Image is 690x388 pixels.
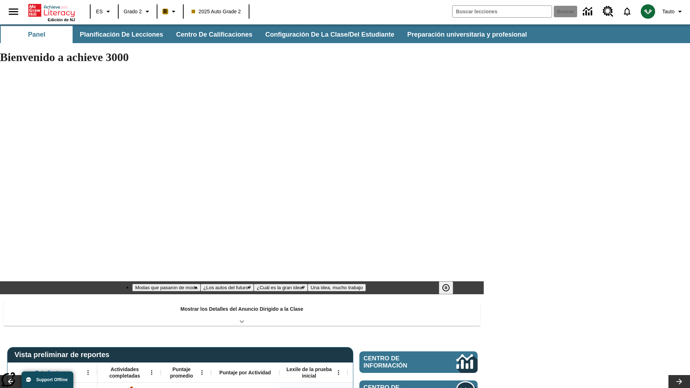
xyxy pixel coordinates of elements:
span: B [164,7,167,16]
span: Edición de NJ [48,18,75,22]
span: Vista preliminar de reportes [14,351,113,359]
a: Centro de recursos, Se abrirá en una pestaña nueva. [598,2,618,21]
span: Support Offline [36,377,68,382]
button: Abrir el menú lateral [3,1,24,22]
img: avatar image [641,4,655,19]
button: Configuración de la clase/del estudiante [259,26,400,43]
button: Pausar [439,281,453,294]
a: Notificaciones [618,2,636,21]
button: Abrir menú [333,367,344,378]
button: Diapositiva 4 Una idea, mucho trabajo [308,284,365,291]
a: Centro de información [579,2,598,22]
span: 2025 Auto Grade 2 [192,8,241,15]
button: Preparación universitaria y profesional [401,26,533,43]
a: Centro de información [359,351,478,373]
button: Support Offline [22,371,73,388]
p: Mostrar los Detalles del Anuncio Dirigido a la Clase [180,305,303,313]
span: Actividades completadas [101,366,148,379]
span: Puntaje promedio [164,366,199,379]
button: Centro de calificaciones [170,26,258,43]
button: Abrir menú [197,367,207,378]
span: Lexile de la prueba inicial [283,366,335,379]
button: Perfil/Configuración [659,5,687,18]
button: Diapositiva 1 Modas que pasaron de moda [132,284,200,291]
button: Escoja un nuevo avatar [636,2,659,21]
button: Boost El color de la clase es anaranjado claro. Cambiar el color de la clase. [160,5,181,18]
button: Abrir menú [146,367,157,378]
span: Tauto [662,8,675,15]
div: Mostrar los Detalles del Anuncio Dirigido a la Clase [4,301,480,326]
span: Estudiante [35,369,61,376]
button: Diapositiva 3 ¿Cuál es la gran idea? [254,284,308,291]
span: ES [96,8,103,15]
button: Grado: Grado 2, Elige un grado [121,5,155,18]
body: Máximo 600 caracteres Presiona Escape para desactivar la barra de herramientas Presiona Alt + F10... [3,6,105,12]
span: Puntaje por Actividad [219,369,271,376]
div: Portada [28,3,75,22]
div: Pausar [439,281,460,294]
a: Portada [28,3,75,18]
button: Abrir menú [83,367,93,378]
button: Panel [1,26,73,43]
button: Carrusel de lecciones, seguir [668,375,690,388]
button: Lenguaje: ES, Selecciona un idioma [93,5,116,18]
button: Planificación de lecciones [74,26,169,43]
span: Centro de información [364,355,432,369]
input: Buscar campo [452,6,552,17]
span: Grado 2 [124,8,142,15]
button: Diapositiva 2 ¿Los autos del futuro? [201,284,254,291]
